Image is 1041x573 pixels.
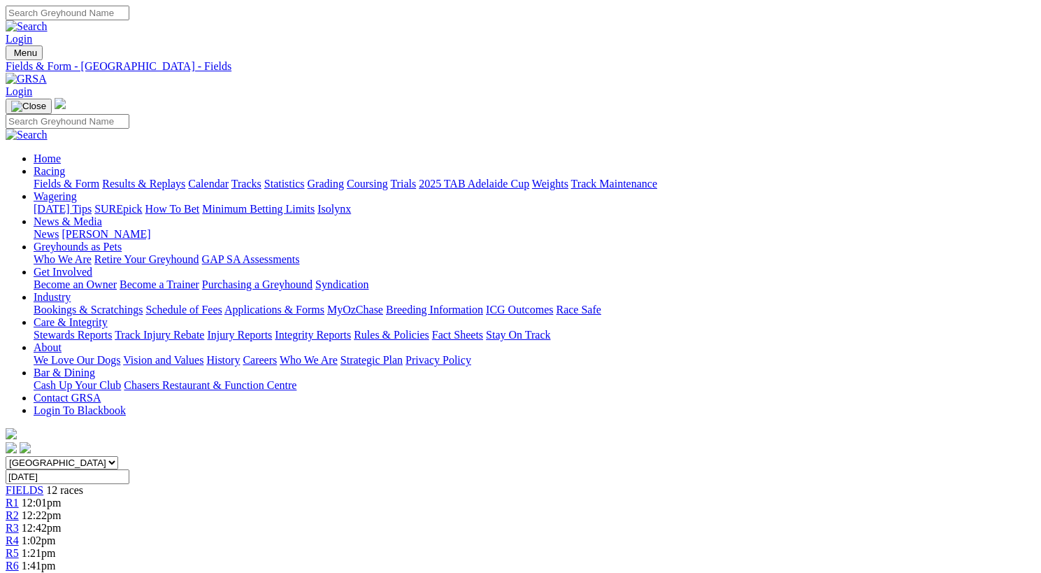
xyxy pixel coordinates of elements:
div: Industry [34,304,1035,316]
a: Become a Trainer [120,278,199,290]
a: Chasers Restaurant & Function Centre [124,379,296,391]
a: Breeding Information [386,304,483,316]
a: R2 [6,509,19,521]
a: Bar & Dining [34,367,95,379]
a: Integrity Reports [275,329,351,341]
a: We Love Our Dogs [34,354,120,366]
a: R3 [6,522,19,534]
a: Minimum Betting Limits [202,203,315,215]
a: Applications & Forms [224,304,324,316]
a: R5 [6,547,19,559]
a: Syndication [315,278,368,290]
a: Who We Are [34,253,92,265]
a: MyOzChase [327,304,383,316]
a: FIELDS [6,484,43,496]
div: Fields & Form - [GEOGRAPHIC_DATA] - Fields [6,60,1035,73]
a: Privacy Policy [405,354,471,366]
a: Fields & Form [34,178,99,190]
a: Login [6,33,32,45]
a: Schedule of Fees [145,304,222,316]
span: 1:21pm [22,547,56,559]
img: facebook.svg [6,442,17,453]
a: [PERSON_NAME] [62,228,150,240]
a: Bookings & Scratchings [34,304,143,316]
a: Race Safe [556,304,601,316]
img: Search [6,20,48,33]
a: SUREpick [94,203,142,215]
a: Track Injury Rebate [115,329,204,341]
a: Isolynx [317,203,351,215]
a: How To Bet [145,203,200,215]
a: Fact Sheets [432,329,483,341]
a: Login To Blackbook [34,404,126,416]
button: Toggle navigation [6,99,52,114]
div: News & Media [34,228,1035,241]
a: Strategic Plan [340,354,403,366]
a: Trials [390,178,416,190]
a: R4 [6,535,19,546]
a: Vision and Values [123,354,203,366]
a: Track Maintenance [571,178,657,190]
a: 2025 TAB Adelaide Cup [419,178,529,190]
a: News [34,228,59,240]
a: Racing [34,165,65,177]
span: 1:41pm [22,560,56,572]
img: Search [6,129,48,141]
a: Contact GRSA [34,392,101,404]
span: Menu [14,48,37,58]
a: Rules & Policies [354,329,429,341]
a: Stay On Track [486,329,550,341]
a: Login [6,85,32,97]
a: Coursing [347,178,388,190]
input: Search [6,6,129,20]
img: Close [11,101,46,112]
a: Stewards Reports [34,329,112,341]
a: News & Media [34,215,102,227]
a: Who We Are [280,354,338,366]
div: Care & Integrity [34,329,1035,341]
span: 12:22pm [22,509,62,521]
img: GRSA [6,73,47,85]
a: ICG Outcomes [486,304,553,316]
a: Home [34,153,61,164]
a: Careers [243,354,277,366]
button: Toggle navigation [6,45,43,60]
span: 12:01pm [22,497,62,509]
div: Greyhounds as Pets [34,253,1035,266]
span: 12:42pm [22,522,62,534]
span: 12 races [46,484,83,496]
a: Get Involved [34,266,92,278]
a: [DATE] Tips [34,203,92,215]
a: Tracks [231,178,261,190]
a: R6 [6,560,19,572]
a: Purchasing a Greyhound [202,278,313,290]
div: Wagering [34,203,1035,215]
img: logo-grsa-white.png [6,428,17,439]
div: Racing [34,178,1035,190]
a: Calendar [188,178,229,190]
a: Wagering [34,190,77,202]
img: logo-grsa-white.png [55,98,66,109]
a: About [34,341,62,353]
a: R1 [6,497,19,509]
a: Statistics [264,178,305,190]
a: Retire Your Greyhound [94,253,199,265]
img: twitter.svg [20,442,31,453]
a: Become an Owner [34,278,117,290]
a: Care & Integrity [34,316,108,328]
a: History [206,354,240,366]
a: Grading [308,178,344,190]
a: GAP SA Assessments [202,253,300,265]
span: 1:02pm [22,535,56,546]
a: Injury Reports [207,329,272,341]
input: Select date [6,469,129,484]
div: About [34,354,1035,367]
a: Weights [532,178,568,190]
